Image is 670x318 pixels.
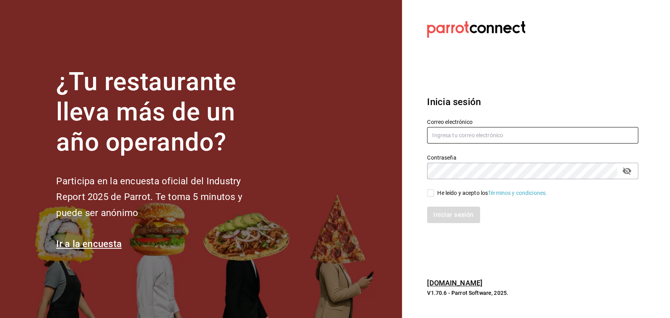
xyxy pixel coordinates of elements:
[56,67,268,157] h1: ¿Tu restaurante lleva más de un año operando?
[427,289,638,297] p: V1.70.6 - Parrot Software, 2025.
[488,190,547,196] a: Términos y condiciones.
[427,127,638,144] input: Ingresa tu correo electrónico
[427,95,638,109] h3: Inicia sesión
[620,164,633,178] button: passwordField
[437,189,547,197] div: He leído y acepto los
[56,238,122,249] a: Ir a la encuesta
[427,155,638,160] label: Contraseña
[56,173,268,221] h2: Participa en la encuesta oficial del Industry Report 2025 de Parrot. Te toma 5 minutos y puede se...
[427,119,638,125] label: Correo electrónico
[427,279,482,287] a: [DOMAIN_NAME]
